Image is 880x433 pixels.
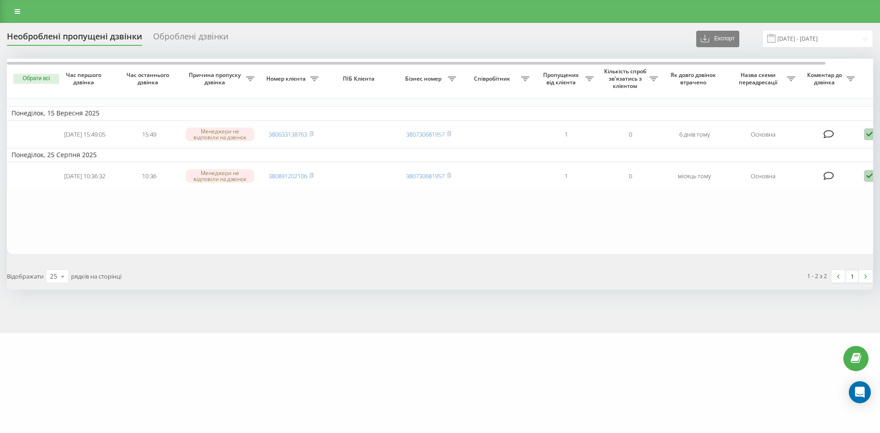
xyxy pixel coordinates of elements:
td: 10:36 [117,164,181,188]
span: Час першого дзвінка [60,71,110,86]
div: Менеджери не відповіли на дзвінок [186,127,254,141]
span: ПІБ Клієнта [331,75,389,82]
a: 380730681957 [406,172,445,180]
span: Причина пропуску дзвінка [186,71,246,86]
a: 380633138763 [269,130,307,138]
span: Кількість спроб зв'язатись з клієнтом [603,68,649,89]
button: Обрати всі [13,74,59,84]
span: Коментар до дзвінка [804,71,847,86]
div: Менеджери не відповіли на дзвінок [186,169,254,183]
a: 380891202106 [269,172,307,180]
span: Пропущених від клієнта [539,71,585,86]
a: 1 [845,270,859,283]
td: 6 днів тому [662,122,726,147]
td: [DATE] 15:49:05 [53,122,117,147]
td: Основна [726,164,800,188]
td: 0 [598,122,662,147]
td: 15:49 [117,122,181,147]
span: Час останнього дзвінка [124,71,174,86]
div: Open Intercom Messenger [849,381,871,403]
td: місяць тому [662,164,726,188]
td: 1 [534,164,598,188]
td: Основна [726,122,800,147]
div: 1 - 2 з 2 [807,271,827,280]
span: Бізнес номер [401,75,448,82]
td: [DATE] 10:36:32 [53,164,117,188]
div: Необроблені пропущені дзвінки [7,32,142,46]
button: Експорт [696,31,739,47]
span: Співробітник [465,75,521,82]
span: Відображати [7,272,44,280]
span: Як довго дзвінок втрачено [670,71,719,86]
div: 25 [50,272,57,281]
div: Оброблені дзвінки [153,32,228,46]
span: Номер клієнта [264,75,310,82]
span: рядків на сторінці [71,272,121,280]
td: 0 [598,164,662,188]
td: 1 [534,122,598,147]
a: 380730681957 [406,130,445,138]
span: Назва схеми переадресації [731,71,787,86]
